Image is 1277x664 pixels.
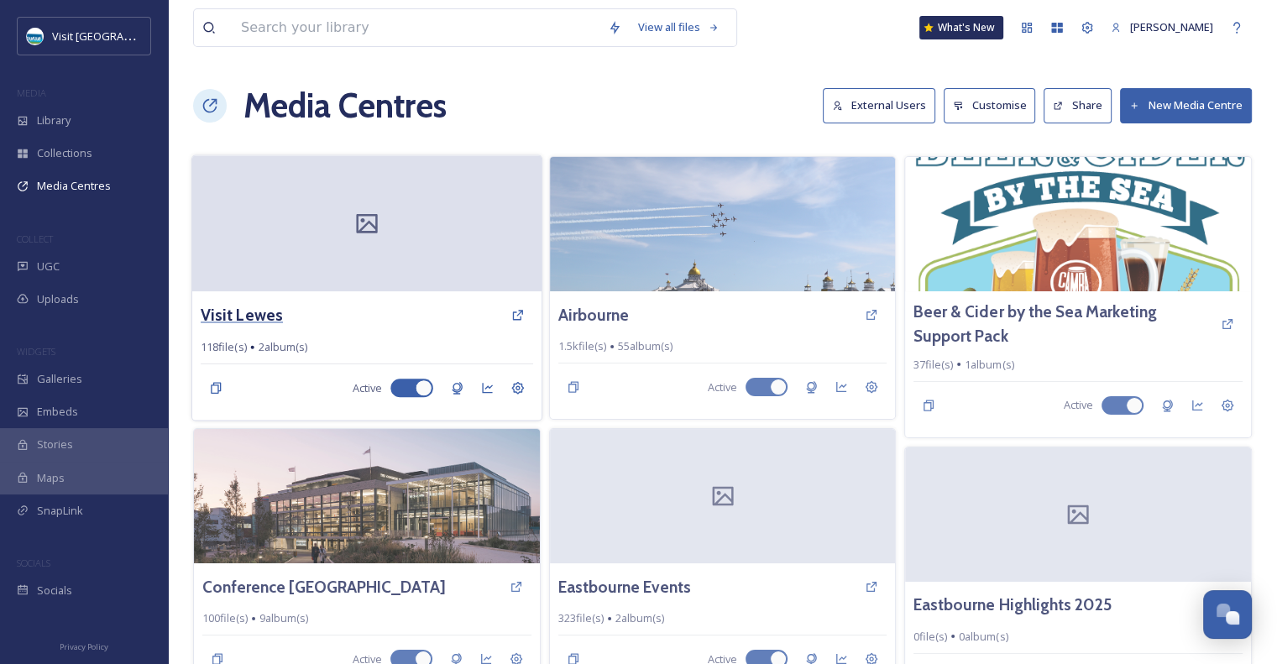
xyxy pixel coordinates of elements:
span: 118 file(s) [201,339,247,355]
span: WIDGETS [17,345,55,358]
span: 0 file(s) [913,629,947,645]
span: 323 file(s) [558,610,604,626]
span: COLLECT [17,233,53,245]
span: 100 file(s) [202,610,248,626]
span: Maps [37,470,65,486]
span: Visit [GEOGRAPHIC_DATA] and [GEOGRAPHIC_DATA] [52,28,313,44]
span: Privacy Policy [60,641,108,652]
span: Library [37,112,71,128]
a: Conference [GEOGRAPHIC_DATA] [202,575,446,599]
a: [PERSON_NAME] [1102,11,1222,44]
span: Stories [37,437,73,452]
span: 0 album(s) [959,629,1007,645]
span: 37 file(s) [913,357,953,373]
span: Embeds [37,404,78,420]
a: Eastbourne Highlights 2025 [913,593,1111,617]
a: View all files [630,11,728,44]
img: Capture.JPG [27,28,44,44]
span: Galleries [37,371,82,387]
span: Media Centres [37,178,111,194]
button: New Media Centre [1120,88,1252,123]
button: Customise [944,88,1036,123]
span: SnapLink [37,503,83,519]
button: Open Chat [1203,590,1252,639]
span: SOCIALS [17,557,50,569]
span: Active [1064,397,1093,413]
button: External Users [823,88,935,123]
span: [PERSON_NAME] [1130,19,1213,34]
span: Collections [37,145,92,161]
a: Privacy Policy [60,635,108,656]
span: MEDIA [17,86,46,99]
span: 2 album(s) [615,610,664,626]
a: External Users [823,88,944,123]
a: What's New [919,16,1003,39]
span: 55 album(s) [618,338,673,354]
button: Share [1044,88,1112,123]
span: 9 album(s) [259,610,308,626]
img: Beer%20%26%20Cider%20by%20the%20Sea%20supporters%20logo%20orange.png [905,157,1251,291]
a: Visit Lewes [201,303,283,327]
a: Customise [944,88,1044,123]
span: 1 album(s) [965,357,1013,373]
img: Airbourne%20Red%20Arrows%202%20Please%20Credit%20Mark%20Jarvis.jpg [550,157,896,291]
span: 2 album(s) [259,339,308,355]
span: Uploads [37,291,79,307]
span: UGC [37,259,60,274]
span: Active [708,379,737,395]
span: Active [353,380,382,396]
a: Airbourne [558,303,629,327]
input: Search your library [233,9,599,46]
h1: Media Centres [243,81,447,131]
a: Beer & Cider by the Sea Marketing Support Pack [913,300,1212,348]
img: Devonshire_Pk-9652_edit.jpg [194,429,540,563]
span: 1.5k file(s) [558,338,606,354]
a: Eastbourne Events [558,575,691,599]
span: Socials [37,583,72,599]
